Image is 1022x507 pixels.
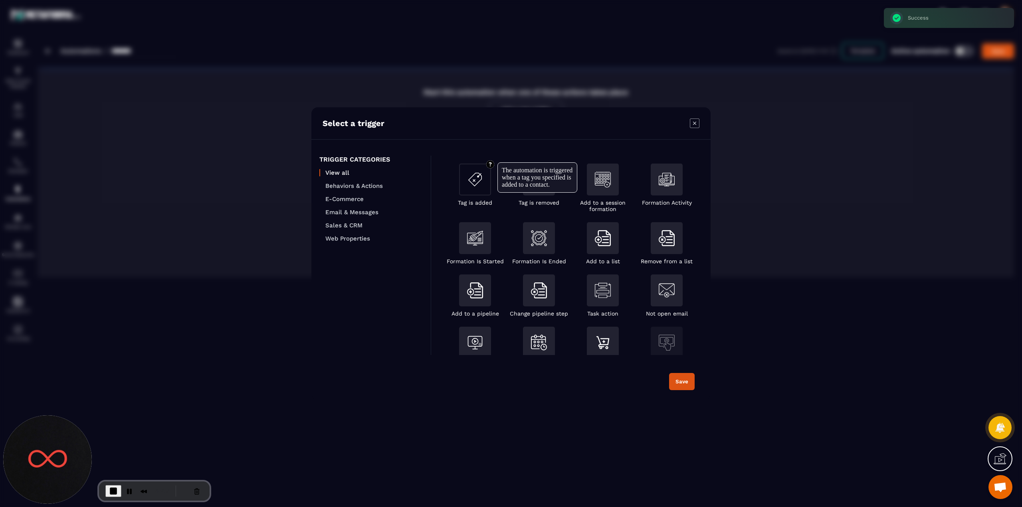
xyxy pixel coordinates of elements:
p: Add to a pipeline [452,310,499,317]
p: Add to a list [586,258,620,264]
img: removeFromList.svg [659,230,675,246]
p: Tag is added [458,199,492,206]
p: Email & Messages [325,209,423,216]
img: addToList.svg [467,282,483,298]
img: taskAction.svg [595,282,611,298]
p: E-Commerce [325,195,423,203]
img: formationActivity.svg [659,172,675,187]
img: circle-question.f98f3ed8.svg [486,160,494,168]
img: notOpenEmail.svg [659,282,675,298]
p: Not open email [646,310,688,317]
div: The automation is triggered when a tag you specified is added to a contact. [502,167,573,188]
div: Open chat [988,475,1012,499]
p: Remove from a list [641,258,693,264]
img: removeFromList.svg [531,282,547,298]
img: addToAWebinar.svg [467,335,483,351]
p: Formation Is Started [447,258,504,264]
img: formationIsStarted.svg [467,230,483,246]
img: formationIsEnded.svg [531,230,547,246]
p: Task action [587,310,618,317]
img: webpage.svg [659,335,675,351]
img: productPurchase.svg [595,335,611,351]
p: Web Properties [325,235,423,242]
img: addTag.svg [467,172,483,187]
img: addSessionFormation.svg [595,172,611,187]
button: Save [669,373,695,390]
p: Sales & CRM [325,222,423,229]
p: Behaviors & Actions [325,182,423,189]
p: Formation Activity [642,199,692,206]
p: Tag is removed [519,199,559,206]
p: Select a trigger [323,118,384,128]
p: View all [325,169,423,176]
img: contactBookAnEvent.svg [531,335,547,350]
p: TRIGGER CATEGORIES [319,156,423,163]
p: Formation Is Ended [512,258,566,264]
p: Change pipeline step [510,310,568,317]
img: addToList.svg [595,230,611,246]
p: Add to a session formation [571,199,635,212]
